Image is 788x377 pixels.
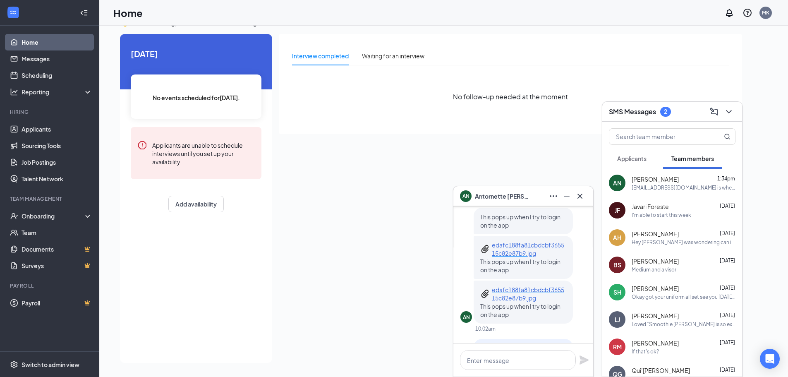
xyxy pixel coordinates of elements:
[724,107,734,117] svg: ChevronDown
[613,288,621,296] div: SH
[547,190,560,203] button: Ellipses
[671,155,714,162] span: Team members
[560,190,573,203] button: Minimize
[480,213,560,229] span: This pops up when I try to login on the app
[632,230,679,238] span: [PERSON_NAME]
[22,360,79,369] div: Switch to admin view
[153,93,240,102] span: No events scheduled for [DATE] .
[579,355,589,365] svg: Plane
[475,325,496,332] div: 10:02am
[632,339,679,347] span: [PERSON_NAME]
[492,241,566,257] a: edafc188fa81cbdcbf365515c82e87b9.jpg
[632,266,676,273] div: Medium and a visor
[632,239,735,246] div: Hey [PERSON_NAME] was wondering can it be possible for the week of [DATE]-[DATE] can my schedule ...
[22,50,92,67] a: Messages
[720,312,735,318] span: [DATE]
[475,192,533,201] span: Antornette [PERSON_NAME]
[292,51,349,60] div: Interview completed
[613,233,621,242] div: AH
[615,206,620,214] div: JF
[22,121,92,137] a: Applicants
[724,8,734,18] svg: Notifications
[575,191,585,201] svg: Cross
[720,367,735,373] span: [DATE]
[22,88,93,96] div: Reporting
[720,285,735,291] span: [DATE]
[609,107,656,116] h3: SMS Messages
[573,190,587,203] button: Cross
[632,184,735,191] div: [EMAIL_ADDRESS][DOMAIN_NAME] is where it was sent
[362,51,424,60] div: Waiting for an interview
[80,9,88,17] svg: Collapse
[632,348,659,355] div: If that's ok?
[720,339,735,346] span: [DATE]
[720,230,735,236] span: [DATE]
[548,191,558,201] svg: Ellipses
[480,303,560,318] span: This pops up when I try to login on the app
[480,258,560,274] span: This pops up when I try to login on the app
[10,88,18,96] svg: Analysis
[168,196,224,212] button: Add availability
[613,179,621,187] div: AN
[453,91,568,102] span: No follow-up needed at the moment
[480,289,490,299] svg: Paperclip
[10,195,91,202] div: Team Management
[137,140,147,150] svg: Error
[664,108,667,115] div: 2
[10,360,18,369] svg: Settings
[632,175,679,183] span: [PERSON_NAME]
[152,140,255,166] div: Applicants are unable to schedule interviews until you set up your availability.
[760,349,780,369] div: Open Intercom Messenger
[463,314,470,321] div: AN
[617,155,647,162] span: Applicants
[632,284,679,293] span: [PERSON_NAME]
[10,108,91,115] div: Hiring
[131,47,261,60] span: [DATE]
[632,202,669,211] span: Javari Foreste
[632,257,679,265] span: [PERSON_NAME]
[709,107,719,117] svg: ComposeMessage
[492,286,566,302] a: edafc188fa81cbdcbf365515c82e87b9.jpg
[22,295,92,311] a: PayrollCrown
[22,224,92,241] a: Team
[22,212,85,220] div: Onboarding
[10,282,91,289] div: Payroll
[762,9,769,16] div: MK
[717,175,735,182] span: 1:34pm
[720,203,735,209] span: [DATE]
[22,241,92,257] a: DocumentsCrown
[22,170,92,187] a: Talent Network
[632,211,691,219] div: I'm able to start this week
[632,312,679,320] span: [PERSON_NAME]
[609,129,707,144] input: Search team member
[113,6,143,20] h1: Home
[722,105,735,118] button: ChevronDown
[632,321,735,328] div: Loved “Smoothie [PERSON_NAME] is so excited for you to join our team! Do you know anyone else who...
[480,244,490,254] svg: Paperclip
[724,133,731,140] svg: MagnifyingGlass
[10,212,18,220] svg: UserCheck
[22,154,92,170] a: Job Postings
[707,105,721,118] button: ComposeMessage
[742,8,752,18] svg: QuestionInfo
[615,315,620,324] div: LJ
[22,34,92,50] a: Home
[22,257,92,274] a: SurveysCrown
[632,293,735,300] div: Okay got your uniform all set see you [DATE] !
[22,137,92,154] a: Sourcing Tools
[22,67,92,84] a: Scheduling
[613,261,621,269] div: BS
[613,343,622,351] div: RM
[720,257,735,264] span: [DATE]
[632,366,690,375] span: Qui’[PERSON_NAME]
[562,191,572,201] svg: Minimize
[9,8,17,17] svg: WorkstreamLogo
